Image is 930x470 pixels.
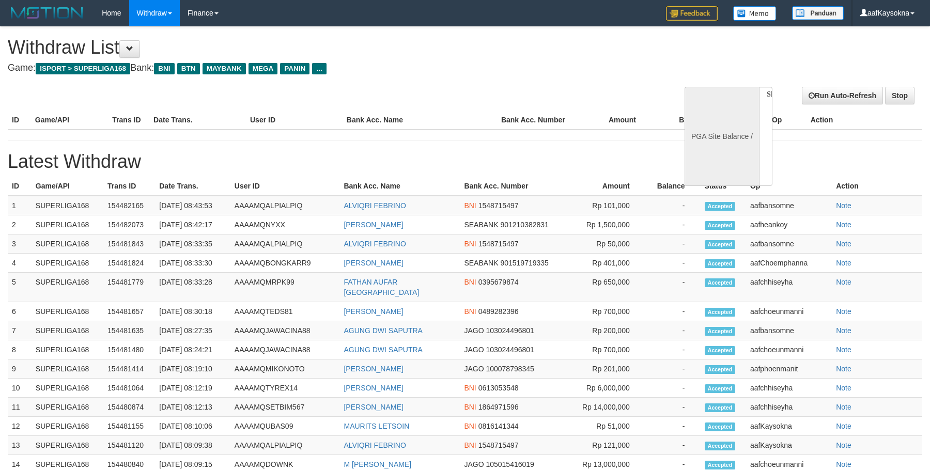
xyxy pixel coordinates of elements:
th: Op [746,177,832,196]
span: 103024496801 [486,326,534,335]
span: MEGA [249,63,278,74]
td: [DATE] 08:33:30 [155,254,230,273]
span: Accepted [705,442,736,450]
h4: Game: Bank: [8,63,610,73]
span: SEABANK [464,259,498,267]
a: AGUNG DWI SAPUTRA [344,346,422,354]
td: SUPERLIGA168 [32,196,103,215]
td: 6 [8,302,32,321]
a: Stop [885,87,915,104]
td: Rp 50,000 [576,234,645,254]
td: Rp 6,000,000 [576,379,645,398]
td: 154482165 [103,196,155,215]
th: Bank Acc. Number [497,111,575,130]
td: [DATE] 08:24:21 [155,340,230,359]
span: 0816141344 [478,422,519,430]
span: BNI [464,384,476,392]
td: aafchhiseyha [746,273,832,302]
td: SUPERLIGA168 [32,417,103,436]
a: Note [836,384,851,392]
a: [PERSON_NAME] [344,365,403,373]
td: - [645,417,701,436]
td: [DATE] 08:33:35 [155,234,230,254]
td: - [645,398,701,417]
span: BNI [464,441,476,449]
a: ALVIQRI FEBRINO [344,441,406,449]
td: SUPERLIGA168 [32,302,103,321]
td: 154481657 [103,302,155,321]
td: 11 [8,398,32,417]
th: Date Trans. [155,177,230,196]
span: Accepted [705,403,736,412]
td: Rp 201,000 [576,359,645,379]
td: 154481414 [103,359,155,379]
a: AGUNG DWI SAPUTRA [344,326,422,335]
td: AAAAMQMRPK99 [230,273,340,302]
td: SUPERLIGA168 [32,359,103,379]
td: SUPERLIGA168 [32,254,103,273]
td: [DATE] 08:10:06 [155,417,230,436]
th: Balance [652,111,722,130]
td: AAAAMQALPIALPIQ [230,436,340,455]
td: Rp 700,000 [576,340,645,359]
a: FATHAN AUFAR [GEOGRAPHIC_DATA] [344,278,419,296]
span: Accepted [705,346,736,355]
td: 7 [8,321,32,340]
th: Action [807,111,922,130]
td: aafbansomne [746,321,832,340]
td: 154481480 [103,340,155,359]
td: AAAAMQALPIALPIQ [230,196,340,215]
td: AAAAMQBONGKARR9 [230,254,340,273]
span: 103024496801 [486,346,534,354]
td: Rp 14,000,000 [576,398,645,417]
div: PGA Site Balance / [685,87,759,186]
th: Status [701,177,746,196]
a: Note [836,259,851,267]
img: Feedback.jpg [666,6,718,21]
span: BNI [464,403,476,411]
th: Trans ID [103,177,155,196]
span: Accepted [705,461,736,469]
span: BNI [464,201,476,210]
td: 154481779 [103,273,155,302]
td: Rp 121,000 [576,436,645,455]
span: 100078798345 [486,365,534,373]
span: BNI [464,278,476,286]
td: AAAAMQJAWACINA88 [230,321,340,340]
span: Accepted [705,278,736,287]
span: 0489282396 [478,307,519,316]
td: 154481064 [103,379,155,398]
span: ... [312,63,326,74]
td: AAAAMQUBAS09 [230,417,340,436]
td: SUPERLIGA168 [32,215,103,234]
th: ID [8,111,31,130]
td: AAAAMQALPIALPIQ [230,234,340,254]
span: Accepted [705,221,736,230]
a: [PERSON_NAME] [344,259,403,267]
span: 901519719335 [500,259,548,267]
span: 1864971596 [478,403,519,411]
td: - [645,340,701,359]
span: JAGO [464,460,484,468]
a: Note [836,278,851,286]
a: Note [836,326,851,335]
td: SUPERLIGA168 [32,398,103,417]
span: Accepted [705,259,736,268]
td: [DATE] 08:33:28 [155,273,230,302]
th: Bank Acc. Number [460,177,575,196]
span: BNI [464,422,476,430]
td: 154481843 [103,234,155,254]
td: aafbansomne [746,196,832,215]
td: aafchoeunmanni [746,340,832,359]
td: [DATE] 08:43:53 [155,196,230,215]
td: 154481120 [103,436,155,455]
td: [DATE] 08:27:35 [155,321,230,340]
td: [DATE] 08:19:10 [155,359,230,379]
span: 1548715497 [478,240,519,248]
span: Accepted [705,240,736,249]
td: 1 [8,196,32,215]
span: PANIN [280,63,309,74]
td: 154481155 [103,417,155,436]
a: Note [836,307,851,316]
td: [DATE] 08:09:38 [155,436,230,455]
